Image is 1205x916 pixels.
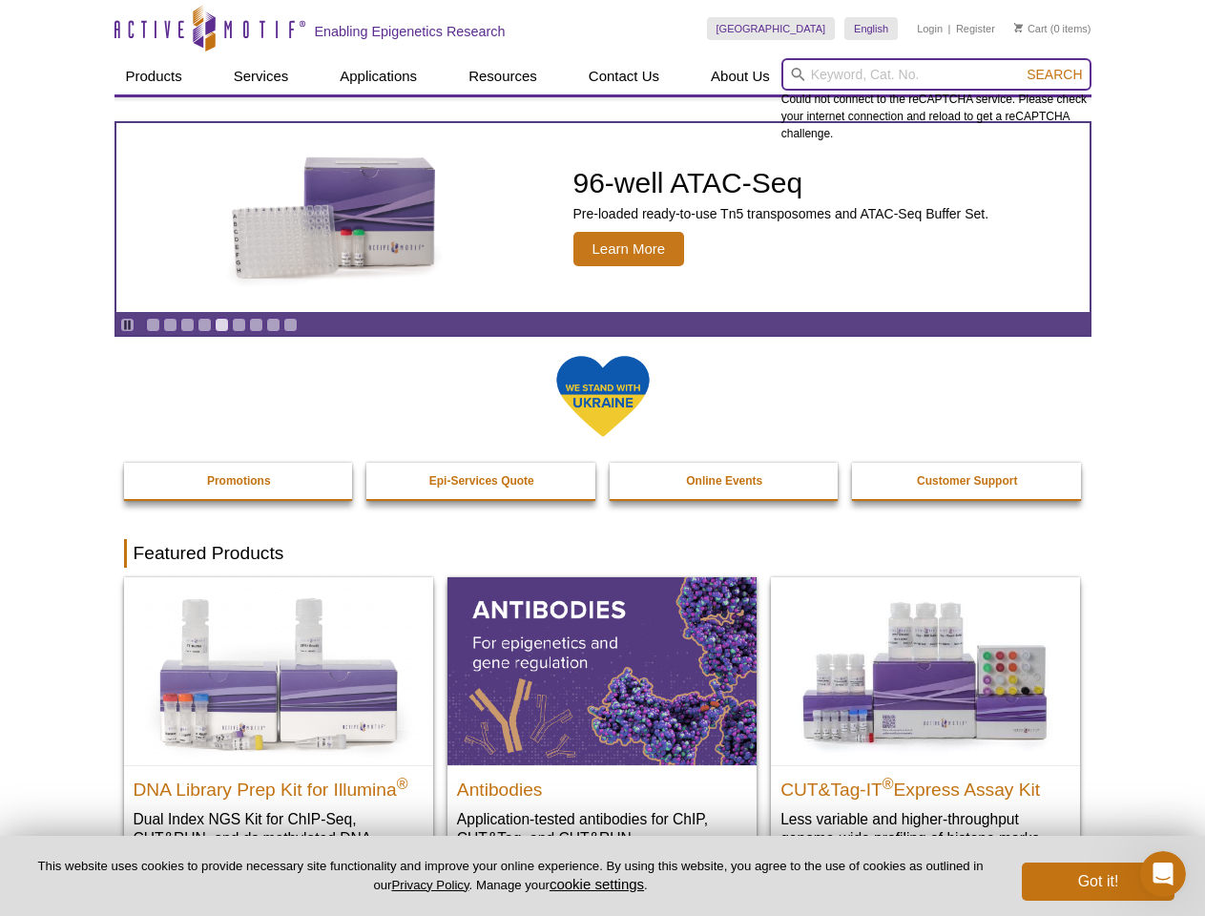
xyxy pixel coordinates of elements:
a: [GEOGRAPHIC_DATA] [707,17,836,40]
a: Epi-Services Quote [366,463,597,499]
a: Products [114,58,194,94]
a: About Us [699,58,781,94]
a: Go to slide 9 [283,318,298,332]
a: Cart [1014,22,1048,35]
h2: Antibodies [457,771,747,800]
strong: Customer Support [917,474,1017,488]
li: | [948,17,951,40]
a: Go to slide 5 [215,318,229,332]
a: DNA Library Prep Kit for Illumina DNA Library Prep Kit for Illumina® Dual Index NGS Kit for ChIP-... [124,577,433,885]
a: Contact Us [577,58,671,94]
a: Active Motif Kit photo 96-well ATAC-Seq Pre-loaded ready-to-use Tn5 transposomes and ATAC-Seq Buf... [116,123,1090,312]
button: Got it! [1022,863,1174,901]
h2: CUT&Tag-IT Express Assay Kit [780,771,1070,800]
sup: ® [397,775,408,791]
a: Register [956,22,995,35]
a: Resources [457,58,549,94]
img: Active Motif Kit photo [216,146,454,289]
a: Toggle autoplay [120,318,135,332]
a: Go to slide 6 [232,318,246,332]
a: Privacy Policy [391,878,468,892]
a: Promotions [124,463,355,499]
h2: 96-well ATAC-Seq [573,169,989,198]
img: All Antibodies [447,577,757,764]
a: Go to slide 2 [163,318,177,332]
h2: Enabling Epigenetics Research [315,23,506,40]
p: Application-tested antibodies for ChIP, CUT&Tag, and CUT&RUN. [457,809,747,848]
strong: Promotions [207,474,271,488]
button: Search [1021,66,1088,83]
h2: Featured Products [124,539,1082,568]
strong: Epi-Services Quote [429,474,534,488]
a: All Antibodies Antibodies Application-tested antibodies for ChIP, CUT&Tag, and CUT&RUN. [447,577,757,866]
a: Online Events [610,463,841,499]
strong: Online Events [686,474,762,488]
sup: ® [883,775,894,791]
a: English [844,17,898,40]
p: This website uses cookies to provide necessary site functionality and improve your online experie... [31,858,990,894]
a: Go to slide 4 [197,318,212,332]
img: Your Cart [1014,23,1023,32]
p: Dual Index NGS Kit for ChIP-Seq, CUT&RUN, and ds methylated DNA assays. [134,809,424,867]
a: CUT&Tag-IT® Express Assay Kit CUT&Tag-IT®Express Assay Kit Less variable and higher-throughput ge... [771,577,1080,866]
iframe: Intercom live chat [1140,851,1186,897]
span: Search [1027,67,1082,82]
a: Customer Support [852,463,1083,499]
div: Could not connect to the reCAPTCHA service. Please check your internet connection and reload to g... [781,58,1091,142]
h2: DNA Library Prep Kit for Illumina [134,771,424,800]
img: We Stand With Ukraine [555,354,651,439]
a: Go to slide 8 [266,318,280,332]
a: Go to slide 7 [249,318,263,332]
span: Learn More [573,232,685,266]
li: (0 items) [1014,17,1091,40]
input: Keyword, Cat. No. [781,58,1091,91]
a: Applications [328,58,428,94]
p: Pre-loaded ready-to-use Tn5 transposomes and ATAC-Seq Buffer Set. [573,205,989,222]
a: Login [917,22,943,35]
img: CUT&Tag-IT® Express Assay Kit [771,577,1080,764]
p: Less variable and higher-throughput genome-wide profiling of histone marks​. [780,809,1070,848]
a: Services [222,58,301,94]
button: cookie settings [550,876,644,892]
img: DNA Library Prep Kit for Illumina [124,577,433,764]
a: Go to slide 3 [180,318,195,332]
article: 96-well ATAC-Seq [116,123,1090,312]
a: Go to slide 1 [146,318,160,332]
